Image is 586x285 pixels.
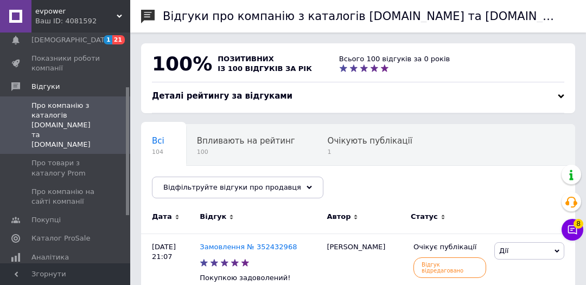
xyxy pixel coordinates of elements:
[200,212,226,222] span: Відгук
[31,82,60,92] span: Відгуки
[163,183,301,191] span: Відфільтруйте відгуки про продавця
[218,64,312,73] span: із 100 відгуків за рік
[31,234,90,243] span: Каталог ProSale
[413,257,486,278] span: Відгук відредаговано
[499,247,508,255] span: Дії
[35,16,130,26] div: Ваш ID: 4081592
[200,243,297,251] a: Замовлення № 352432968
[152,90,564,102] div: Деталі рейтингу за відгуками
[197,136,295,146] span: Впливають на рейтинг
[163,10,581,23] h1: Відгуки про компанію з каталогів [DOMAIN_NAME] та [DOMAIN_NAME]
[31,158,100,178] span: Про товари з каталогу Prom
[31,54,100,73] span: Показники роботи компанії
[31,187,100,206] span: Про компанію на сайті компанії
[411,212,438,222] span: Статус
[152,136,164,146] span: Всі
[31,215,61,225] span: Покупці
[339,54,450,64] div: Всього 100 відгуків за 0 років
[574,218,583,228] span: 8
[31,101,100,150] span: Про компанію з каталогів [DOMAIN_NAME] та [DOMAIN_NAME]
[197,148,295,156] span: 100
[327,212,351,222] span: Автор
[218,55,274,63] span: позитивних
[152,53,212,75] span: 100%
[562,219,583,241] button: Чат з покупцем8
[141,166,284,207] div: Опубліковані без коментаря
[35,7,117,16] span: evpower
[152,212,172,222] span: Дата
[413,242,486,252] div: Очікує публікації
[31,252,69,262] span: Аналітика
[200,273,321,283] p: Покупкою задоволений!
[152,91,292,101] span: Деталі рейтингу за відгуками
[112,35,125,44] span: 21
[328,148,412,156] span: 1
[152,148,164,156] span: 104
[104,35,112,44] span: 1
[152,177,262,187] span: Опубліковані без комен...
[31,35,112,45] span: [DEMOGRAPHIC_DATA]
[328,136,412,146] span: Очікують публікації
